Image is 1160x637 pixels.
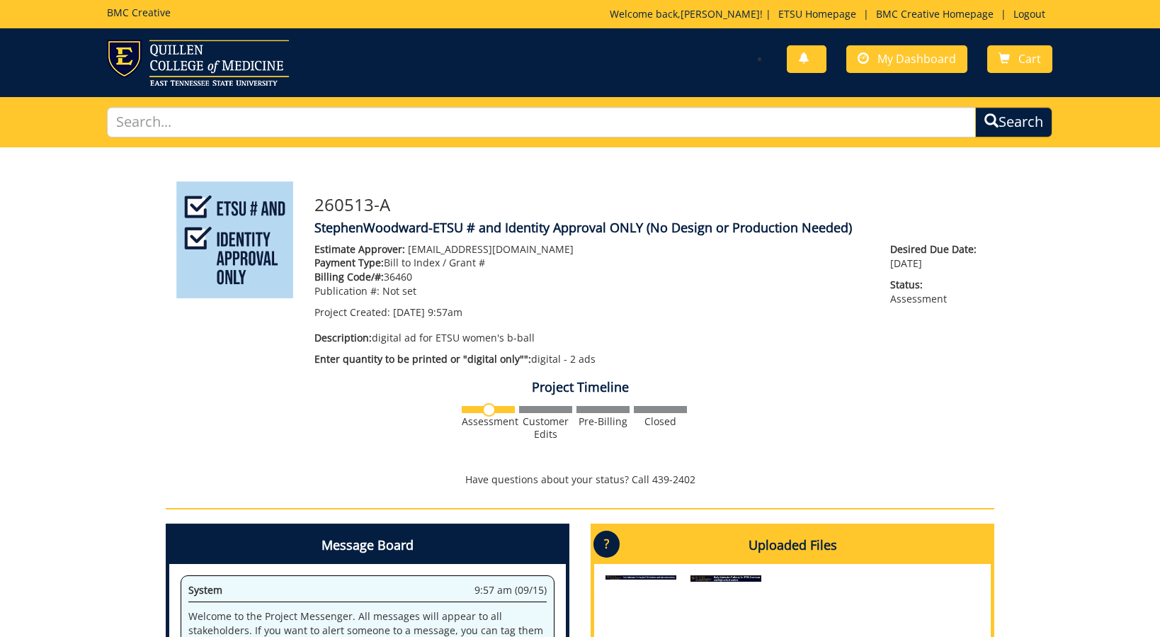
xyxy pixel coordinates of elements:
span: 9:57 am (09/15) [474,583,547,597]
span: Not set [382,284,416,298]
img: no [482,403,496,417]
span: Estimate Approver: [314,242,405,256]
a: Cart [987,45,1052,73]
img: ETSU logo [107,40,289,86]
p: Welcome back, ! | | | [610,7,1052,21]
p: [DATE] [890,242,984,271]
p: Assessment [890,278,984,306]
h4: Project Timeline [166,380,994,395]
span: Project Created: [314,305,390,319]
div: Closed [634,415,687,428]
p: Bill to Index / Grant # [314,256,869,270]
div: Assessment [462,415,515,428]
p: [EMAIL_ADDRESS][DOMAIN_NAME] [314,242,869,257]
a: Logout [1006,7,1052,21]
div: Customer Edits [519,415,572,441]
span: System [188,583,222,597]
span: Enter quantity to be printed or "digital only"": [314,352,531,366]
h4: Uploaded Files [594,527,991,564]
a: [PERSON_NAME] [681,7,760,21]
span: Status: [890,278,984,292]
span: My Dashboard [877,51,956,67]
p: 36460 [314,270,869,284]
p: Have questions about your status? Call 439-2402 [166,473,994,487]
button: Search [975,107,1052,137]
span: [DATE] 9:57am [393,305,462,319]
input: Search... [107,107,976,137]
span: Billing Code/#: [314,270,384,283]
span: Desired Due Date: [890,242,984,257]
img: Product featured image [176,181,293,298]
span: Payment Type: [314,256,384,269]
h4: Message Board [169,527,566,564]
a: My Dashboard [846,45,967,73]
span: Publication #: [314,284,380,298]
span: Description: [314,331,372,344]
a: ETSU Homepage [771,7,863,21]
h4: StephenWoodward-ETSU # and Identity Approval ONLY (No Design or Production Needed) [314,221,984,235]
a: BMC Creative Homepage [869,7,1001,21]
div: Pre-Billing [576,415,630,428]
p: ? [593,531,620,558]
h5: BMC Creative [107,7,171,18]
p: digital ad for ETSU women's b-ball [314,331,869,345]
span: Cart [1018,51,1041,67]
p: digital - 2 ads [314,352,869,366]
h3: 260513-A [314,196,984,214]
